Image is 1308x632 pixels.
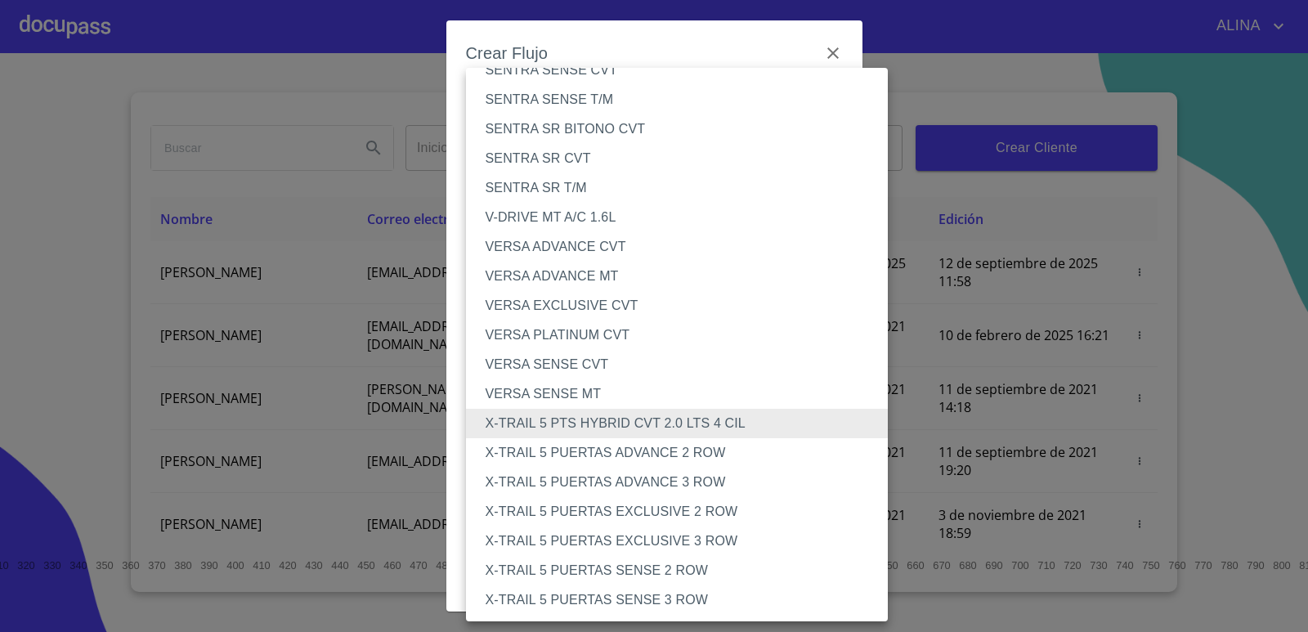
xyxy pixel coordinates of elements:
[466,262,901,291] li: VERSA ADVANCE MT
[466,144,901,173] li: SENTRA SR CVT
[466,85,901,114] li: SENTRA SENSE T/M
[466,114,901,144] li: SENTRA SR BITONO CVT
[466,409,901,438] li: X-TRAIL 5 PTS HYBRID CVT 2.0 LTS 4 CIL
[466,232,901,262] li: VERSA ADVANCE CVT
[466,173,901,203] li: SENTRA SR T/M
[466,556,901,585] li: X-TRAIL 5 PUERTAS SENSE 2 ROW
[466,585,901,615] li: X-TRAIL 5 PUERTAS SENSE 3 ROW
[466,497,901,527] li: X-TRAIL 5 PUERTAS EXCLUSIVE 2 ROW
[466,203,901,232] li: V-DRIVE MT A/C 1.6L
[466,468,901,497] li: X-TRAIL 5 PUERTAS ADVANCE 3 ROW
[466,438,901,468] li: X-TRAIL 5 PUERTAS ADVANCE 2 ROW
[466,56,901,85] li: SENTRA SENSE CVT
[466,350,901,379] li: VERSA SENSE CVT
[466,379,901,409] li: VERSA SENSE MT
[466,320,901,350] li: VERSA PLATINUM CVT
[466,527,901,556] li: X-TRAIL 5 PUERTAS EXCLUSIVE 3 ROW
[466,291,901,320] li: VERSA EXCLUSIVE CVT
